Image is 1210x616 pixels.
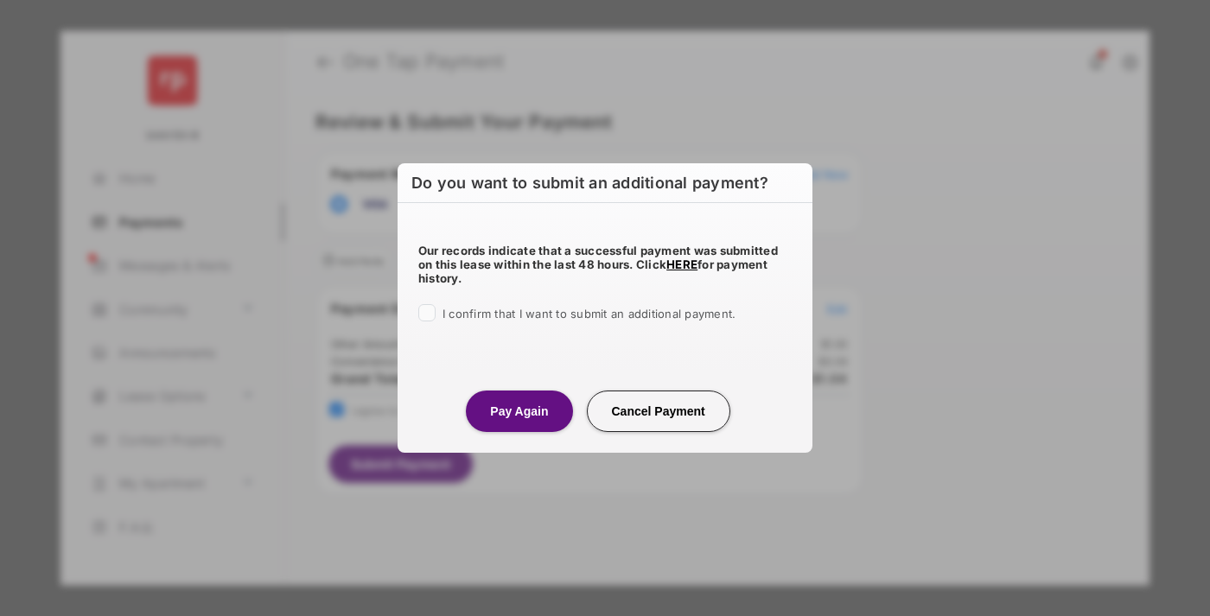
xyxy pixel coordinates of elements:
a: HERE [666,257,697,271]
button: Pay Again [466,391,572,432]
span: I confirm that I want to submit an additional payment. [443,307,736,321]
h5: Our records indicate that a successful payment was submitted on this lease within the last 48 hou... [418,244,792,285]
button: Cancel Payment [587,391,730,432]
h2: Do you want to submit an additional payment? [398,163,812,203]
